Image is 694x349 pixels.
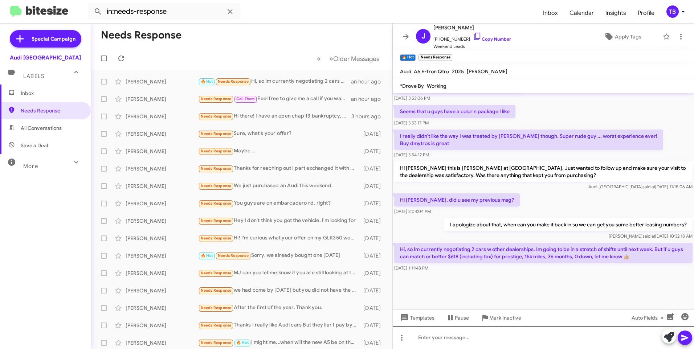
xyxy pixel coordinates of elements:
[126,252,198,259] div: [PERSON_NAME]
[360,200,387,207] div: [DATE]
[23,73,44,79] span: Labels
[394,105,515,118] p: Seems that u guys have a color n package I like
[201,253,213,258] span: 🔥 Hot
[201,323,232,328] span: Needs Response
[201,166,232,171] span: Needs Response
[360,304,387,312] div: [DATE]
[632,3,660,24] a: Profile
[394,130,663,150] p: I really didn't like the way I was treated by [PERSON_NAME] though. Super rude guy ... worst expe...
[201,149,232,153] span: Needs Response
[399,311,434,324] span: Templates
[236,97,255,101] span: Call Them
[126,148,198,155] div: [PERSON_NAME]
[126,165,198,172] div: [PERSON_NAME]
[198,199,360,208] div: You guys are on embarcadero rd, right?
[126,95,198,103] div: [PERSON_NAME]
[126,270,198,277] div: [PERSON_NAME]
[351,113,387,120] div: 3 hours ago
[325,51,384,66] button: Next
[201,184,232,188] span: Needs Response
[537,3,564,24] span: Inbox
[360,217,387,225] div: [DATE]
[433,32,511,43] span: [PHONE_NUMBER]
[201,201,232,206] span: Needs Response
[126,182,198,190] div: [PERSON_NAME]
[218,253,249,258] span: Needs Response
[201,305,232,310] span: Needs Response
[351,78,387,85] div: an hour ago
[419,54,452,61] small: Needs Response
[564,3,600,24] a: Calendar
[201,236,232,241] span: Needs Response
[360,182,387,190] div: [DATE]
[126,339,198,346] div: [PERSON_NAME]
[642,233,655,239] span: said at
[400,54,416,61] small: 🔥 Hot
[394,209,431,214] span: [DATE] 2:04:04 PM
[360,235,387,242] div: [DATE]
[440,311,475,324] button: Pause
[126,130,198,137] div: [PERSON_NAME]
[414,68,449,75] span: A6 E-Tron Qtro
[198,269,360,277] div: MJ can you let me know if you are still looking at this particular car?
[615,30,641,43] span: Apply Tags
[101,29,181,41] h1: Needs Response
[201,288,232,293] span: Needs Response
[360,252,387,259] div: [DATE]
[21,124,62,132] span: All Conversations
[427,83,446,89] span: Working
[10,30,81,48] a: Special Campaign
[21,142,48,149] span: Save a Deal
[452,68,464,75] span: 2025
[198,164,360,173] div: Thanks for reaching out I part exchanged it with Porsche Marin
[126,304,198,312] div: [PERSON_NAME]
[88,3,240,20] input: Search
[201,131,232,136] span: Needs Response
[394,161,693,182] p: Hi [PERSON_NAME] this is [PERSON_NAME] at [GEOGRAPHIC_DATA]. Just wanted to follow up and make su...
[10,54,81,61] div: Audi [GEOGRAPHIC_DATA]
[198,95,351,103] div: Feel free to give me a call if you wanna chat
[201,79,213,84] span: 🔥 Hot
[475,311,527,324] button: Mark Inactive
[360,287,387,294] div: [DATE]
[585,30,659,43] button: Apply Tags
[201,340,232,345] span: Needs Response
[198,77,351,86] div: Hi, so Im currently negotiating 2 cars w other dealerships. Im going to be in a stretch of shifts...
[660,5,686,18] button: TB
[400,83,424,89] span: *Drove By
[198,304,360,312] div: After the first of the year. Thank you.
[198,251,360,260] div: Sorry, we already bought one [DATE]
[198,112,351,120] div: Hi there! I have an open chap 13 bankruptcy, would need an order form to get approval from the tr...
[444,218,693,231] p: I apologize about that, when can you make it back in so we can get you some better leasing numbers?
[394,265,428,271] span: [DATE] 1:11:48 PM
[360,165,387,172] div: [DATE]
[360,339,387,346] div: [DATE]
[313,51,325,66] button: Previous
[394,152,429,157] span: [DATE] 3:54:12 PM
[126,235,198,242] div: [PERSON_NAME]
[333,55,379,63] span: Older Messages
[126,113,198,120] div: [PERSON_NAME]
[394,120,429,126] span: [DATE] 3:53:17 PM
[400,68,411,75] span: Audi
[198,147,360,155] div: Maybe...
[126,217,198,225] div: [PERSON_NAME]
[198,234,360,242] div: Hi! I'm curious what your offer on my GLK350 would be? Happy holidays to you!
[394,95,430,101] span: [DATE] 3:53:06 PM
[218,79,249,84] span: Needs Response
[473,36,511,42] a: Copy Number
[21,107,82,114] span: Needs Response
[201,114,232,119] span: Needs Response
[198,286,360,295] div: we had come by [DATE] but you did not have the new Q8 audi [PERSON_NAME] wanted. if you want to s...
[21,90,82,97] span: Inbox
[421,30,425,42] span: J
[126,287,198,294] div: [PERSON_NAME]
[609,233,693,239] span: [PERSON_NAME] [DATE] 10:32:18 AM
[313,51,384,66] nav: Page navigation example
[351,95,387,103] div: an hour ago
[600,3,632,24] a: Insights
[588,184,693,189] span: Audi [GEOGRAPHIC_DATA] [DATE] 11:15:06 AM
[393,311,440,324] button: Templates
